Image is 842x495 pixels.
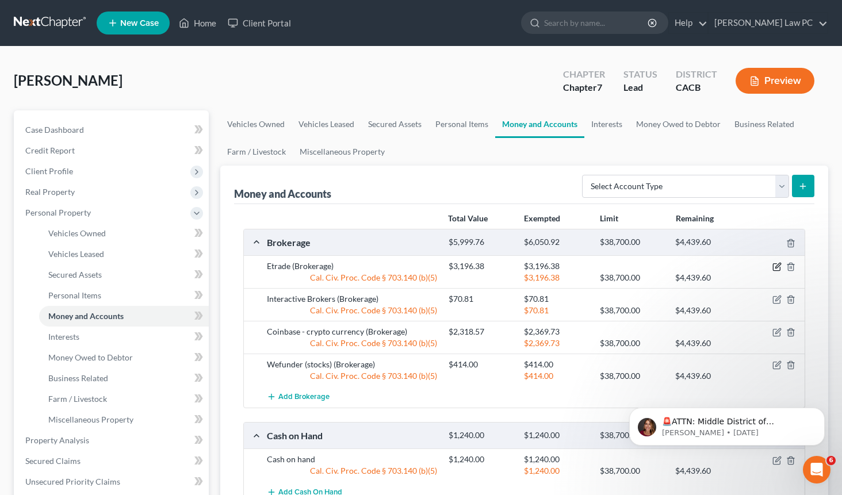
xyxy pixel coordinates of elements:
div: Cash on Hand [261,429,443,442]
span: Miscellaneous Property [48,415,133,424]
div: $38,700.00 [594,237,670,248]
div: Chapter [563,68,605,81]
div: Etrade (Brokerage) [261,260,443,272]
a: Personal Items [428,110,495,138]
div: Lead [623,81,657,94]
div: Cash on hand [261,454,443,465]
span: Personal Items [48,290,101,300]
strong: Exempted [524,213,560,223]
div: $4,439.60 [669,237,745,248]
a: Money and Accounts [495,110,584,138]
span: New Case [120,19,159,28]
button: Preview [736,68,814,94]
div: $4,439.60 [669,337,745,349]
a: Farm / Livestock [39,389,209,409]
div: $38,700.00 [594,305,670,316]
div: $4,439.60 [669,305,745,316]
div: Coinbase - crypto currency (Brokerage) [261,326,443,337]
div: $4,439.60 [669,465,745,477]
div: CACB [676,81,717,94]
a: Interests [584,110,629,138]
div: $38,700.00 [594,272,670,283]
span: Secured Assets [48,270,102,279]
span: Property Analysis [25,435,89,445]
div: $3,196.38 [518,260,594,272]
div: Wefunder (stocks) (Brokerage) [261,359,443,370]
a: Case Dashboard [16,120,209,140]
span: [PERSON_NAME] [14,72,123,89]
span: Personal Property [25,208,91,217]
a: Client Portal [222,13,297,33]
div: $414.00 [518,370,594,382]
a: Home [173,13,222,33]
div: Cal. Civ. Proc. Code § 703.140 (b)(5) [261,305,443,316]
strong: Limit [600,213,618,223]
a: Property Analysis [16,430,209,451]
span: Vehicles Leased [48,249,104,259]
span: Unsecured Priority Claims [25,477,120,486]
div: Chapter [563,81,605,94]
div: $70.81 [518,293,594,305]
div: Cal. Civ. Proc. Code § 703.140 (b)(5) [261,337,443,349]
a: Help [669,13,707,33]
span: Credit Report [25,145,75,155]
a: Money Owed to Debtor [629,110,728,138]
a: Business Related [39,368,209,389]
a: [PERSON_NAME] Law PC [709,13,828,33]
div: $1,240.00 [518,430,594,441]
a: Farm / Livestock [220,138,293,166]
button: Add Brokerage [267,386,330,408]
div: $2,369.73 [518,326,594,337]
div: $38,700.00 [594,430,670,441]
div: Interactive Brokers (Brokerage) [261,293,443,305]
div: Brokerage [261,236,443,248]
div: $4,439.60 [669,370,745,382]
a: Miscellaneous Property [39,409,209,430]
span: 6 [826,456,836,465]
div: $5,999.76 [443,237,519,248]
div: $1,240.00 [518,465,594,477]
div: $4,439.60 [669,272,745,283]
a: Secured Assets [39,264,209,285]
a: Personal Items [39,285,209,306]
div: $414.00 [443,359,519,370]
span: Case Dashboard [25,125,84,135]
a: Miscellaneous Property [293,138,392,166]
div: $70.81 [518,305,594,316]
div: $1,240.00 [443,430,519,441]
a: Unsecured Priority Claims [16,471,209,492]
span: Real Property [25,187,75,197]
span: Add Brokerage [278,393,330,402]
span: Money Owed to Debtor [48,352,133,362]
div: Money and Accounts [234,187,331,201]
a: Vehicles Leased [39,244,209,264]
iframe: Intercom notifications message [612,383,842,464]
span: Business Related [48,373,108,383]
span: Farm / Livestock [48,394,107,404]
a: Secured Assets [361,110,428,138]
a: Credit Report [16,140,209,161]
a: Vehicles Owned [220,110,292,138]
a: Vehicles Leased [292,110,361,138]
input: Search by name... [544,12,649,33]
iframe: Intercom live chat [803,456,830,484]
div: Cal. Civ. Proc. Code § 703.140 (b)(5) [261,465,443,477]
div: $1,240.00 [443,454,519,465]
div: $38,700.00 [594,370,670,382]
a: Vehicles Owned [39,223,209,244]
div: $38,700.00 [594,337,670,349]
div: Cal. Civ. Proc. Code § 703.140 (b)(5) [261,272,443,283]
div: $38,700.00 [594,465,670,477]
a: Interests [39,327,209,347]
a: Business Related [728,110,801,138]
a: Secured Claims [16,451,209,471]
div: District [676,68,717,81]
div: $3,196.38 [443,260,519,272]
div: $2,318.57 [443,326,519,337]
div: Cal. Civ. Proc. Code § 703.140 (b)(5) [261,370,443,382]
span: Money and Accounts [48,311,124,321]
